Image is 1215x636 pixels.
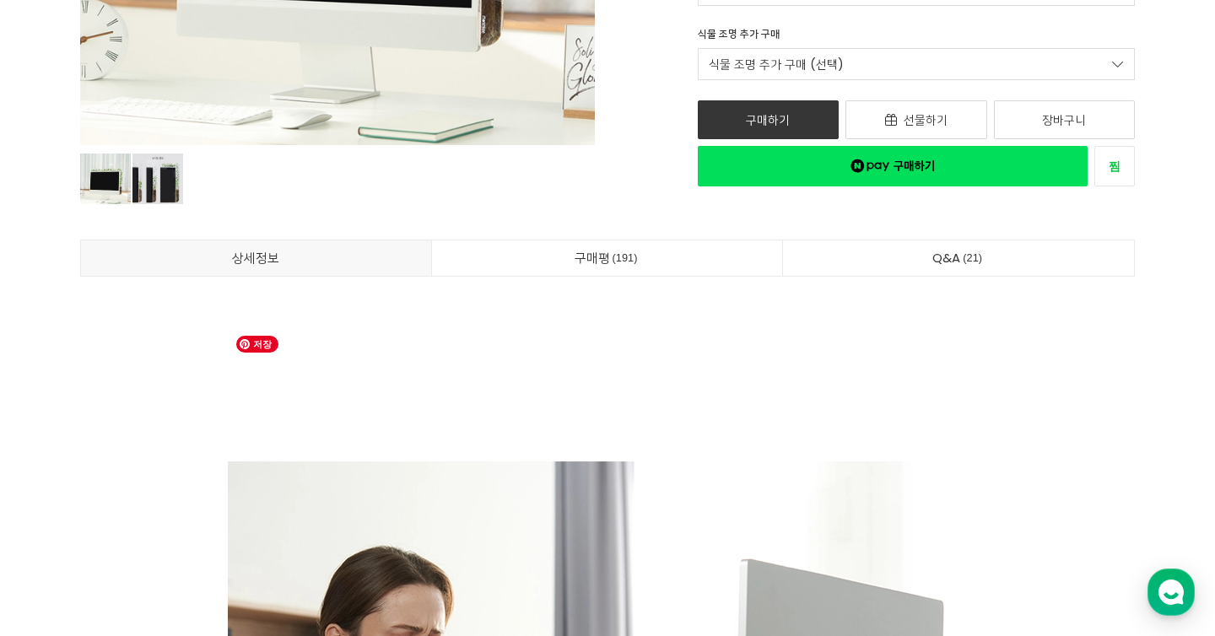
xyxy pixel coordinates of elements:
[698,48,1136,80] a: 식물 조명 추가 구매 (선택)
[432,240,783,276] a: 구매평191
[845,100,987,139] a: 선물하기
[994,100,1136,139] a: 장바구니
[154,522,175,536] span: 대화
[53,521,63,535] span: 홈
[5,496,111,538] a: 홈
[610,249,640,267] span: 191
[111,496,218,538] a: 대화
[81,240,431,276] a: 상세정보
[904,111,948,128] span: 선물하기
[698,146,1088,186] a: 새창
[236,336,278,353] span: 저장
[698,100,840,139] a: 구매하기
[783,240,1134,276] a: Q&A21
[261,521,281,535] span: 설정
[960,249,985,267] span: 21
[1094,146,1135,186] a: 새창
[218,496,324,538] a: 설정
[698,26,780,48] div: 식물 조명 추가 구매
